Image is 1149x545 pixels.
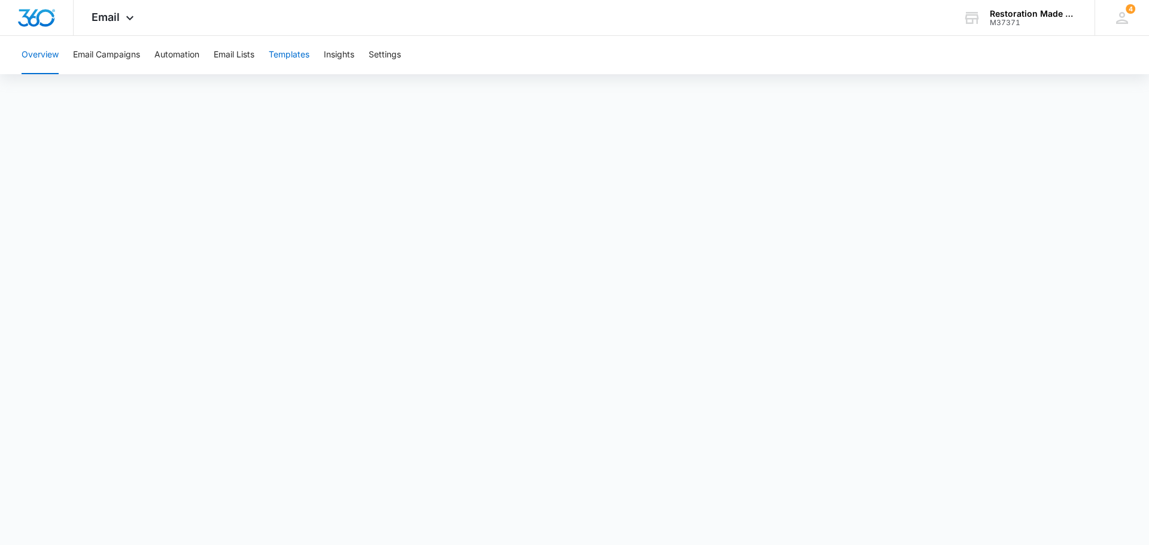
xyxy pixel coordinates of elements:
div: notifications count [1126,4,1135,14]
span: 4 [1126,4,1135,14]
button: Email Lists [214,36,254,74]
button: Automation [154,36,199,74]
button: Email Campaigns [73,36,140,74]
button: Settings [369,36,401,74]
button: Templates [269,36,309,74]
span: Email [92,11,120,23]
button: Insights [324,36,354,74]
button: Overview [22,36,59,74]
div: account id [990,19,1077,27]
div: account name [990,9,1077,19]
